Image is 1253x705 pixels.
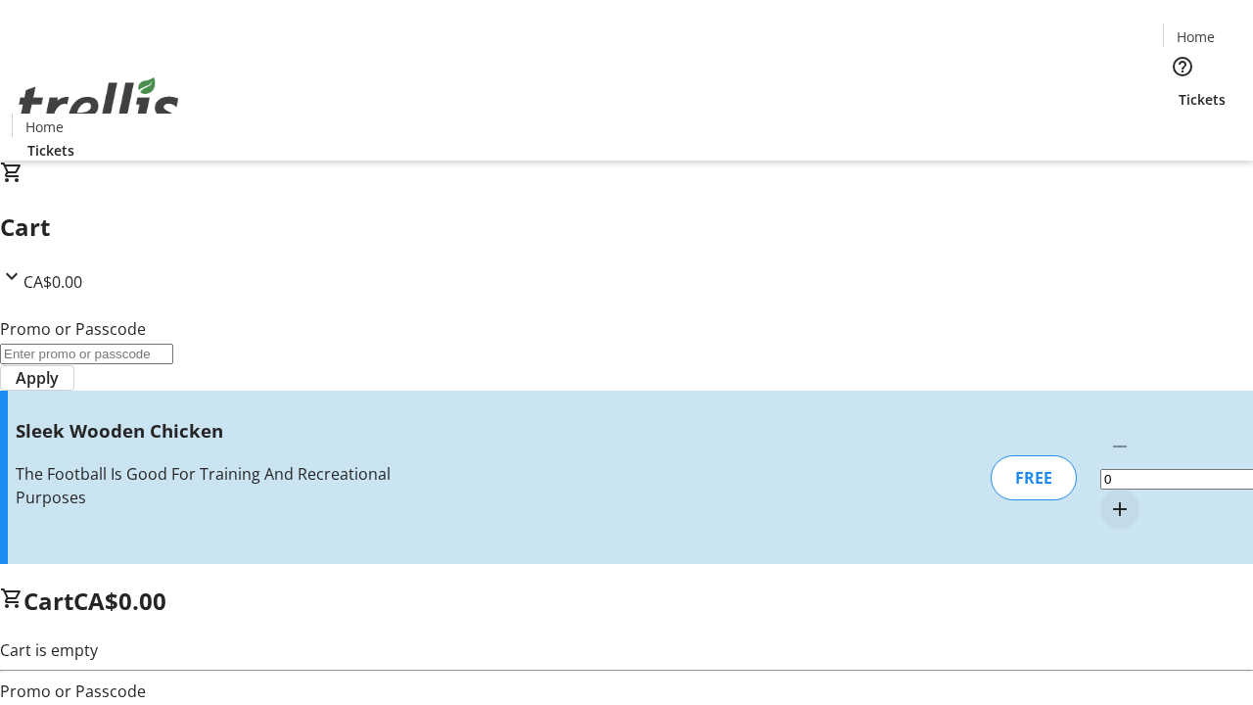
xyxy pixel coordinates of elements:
span: Home [1177,26,1215,47]
h3: Sleek Wooden Chicken [16,417,443,445]
a: Home [13,117,75,137]
img: Orient E2E Organization wOF6SwbLi8's Logo [12,56,186,154]
span: Tickets [27,140,74,161]
span: Home [25,117,64,137]
a: Tickets [12,140,90,161]
span: Apply [16,366,59,390]
div: FREE [991,455,1077,500]
a: Home [1164,26,1227,47]
a: Tickets [1163,89,1241,110]
span: CA$0.00 [73,585,166,617]
div: The Football Is Good For Training And Recreational Purposes [16,462,443,509]
span: CA$0.00 [23,271,82,293]
button: Increment by one [1100,490,1139,529]
button: Cart [1163,110,1202,149]
button: Help [1163,47,1202,86]
span: Tickets [1179,89,1226,110]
